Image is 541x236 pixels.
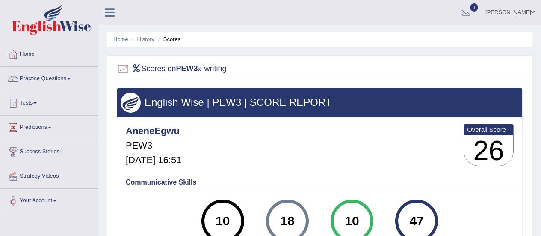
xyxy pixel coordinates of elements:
[113,36,128,42] a: Home
[0,91,98,113] a: Tests
[137,36,154,42] a: History
[0,42,98,64] a: Home
[0,189,98,210] a: Your Account
[126,140,181,151] h5: PEW3
[126,179,514,186] h4: Communicative Skills
[0,164,98,186] a: Strategy Videos
[464,135,513,166] h3: 26
[126,155,181,165] h5: [DATE] 16:51
[121,97,519,108] h3: English Wise | PEW3 | SCORE REPORT
[470,3,479,12] span: 3
[156,35,181,43] li: Scores
[176,64,198,73] b: PEW3
[0,140,98,161] a: Success Stories
[0,116,98,137] a: Predictions
[0,67,98,88] a: Practice Questions
[126,126,181,136] h4: AneneEgwu
[121,93,141,113] img: wings.png
[117,63,227,75] h2: Scores on » writing
[467,126,510,133] b: Overall Score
